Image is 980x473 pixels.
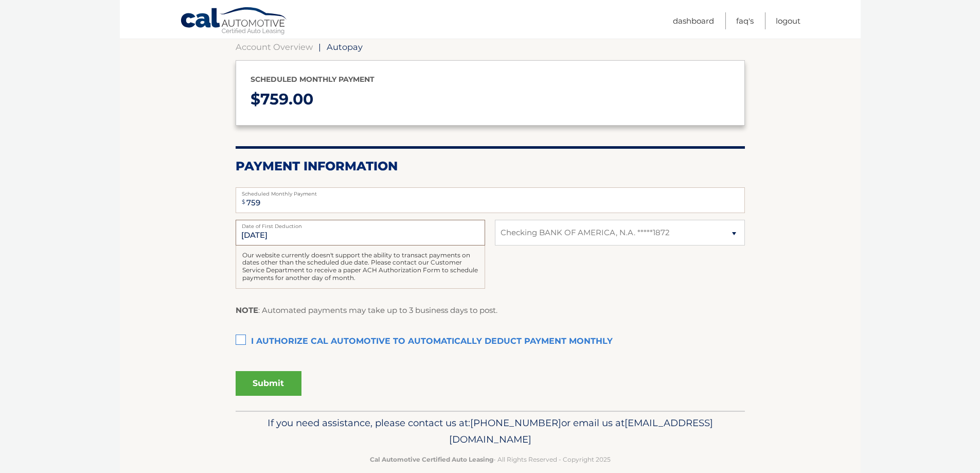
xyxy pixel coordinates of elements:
[470,417,561,429] span: [PHONE_NUMBER]
[327,42,363,52] span: Autopay
[776,12,800,29] a: Logout
[236,159,745,174] h2: Payment Information
[180,7,288,37] a: Cal Automotive
[260,90,313,109] span: 759.00
[236,331,745,352] label: I authorize cal automotive to automatically deduct payment monthly
[236,42,313,52] a: Account Overview
[236,246,485,289] div: Our website currently doesn't support the ability to transact payments on dates other than the sc...
[242,454,738,465] p: - All Rights Reserved - Copyright 2025
[736,12,754,29] a: FAQ's
[242,415,738,448] p: If you need assistance, please contact us at: or email us at
[236,220,485,228] label: Date of First Deduction
[236,305,258,315] strong: NOTE
[370,456,493,463] strong: Cal Automotive Certified Auto Leasing
[236,220,485,246] input: Payment Date
[318,42,321,52] span: |
[251,73,730,86] p: Scheduled monthly payment
[251,86,730,113] p: $
[673,12,714,29] a: Dashboard
[239,190,248,214] span: $
[236,187,745,196] label: Scheduled Monthly Payment
[236,187,745,213] input: Payment Amount
[236,304,497,317] p: : Automated payments may take up to 3 business days to post.
[236,371,301,396] button: Submit
[449,417,713,445] span: [EMAIL_ADDRESS][DOMAIN_NAME]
